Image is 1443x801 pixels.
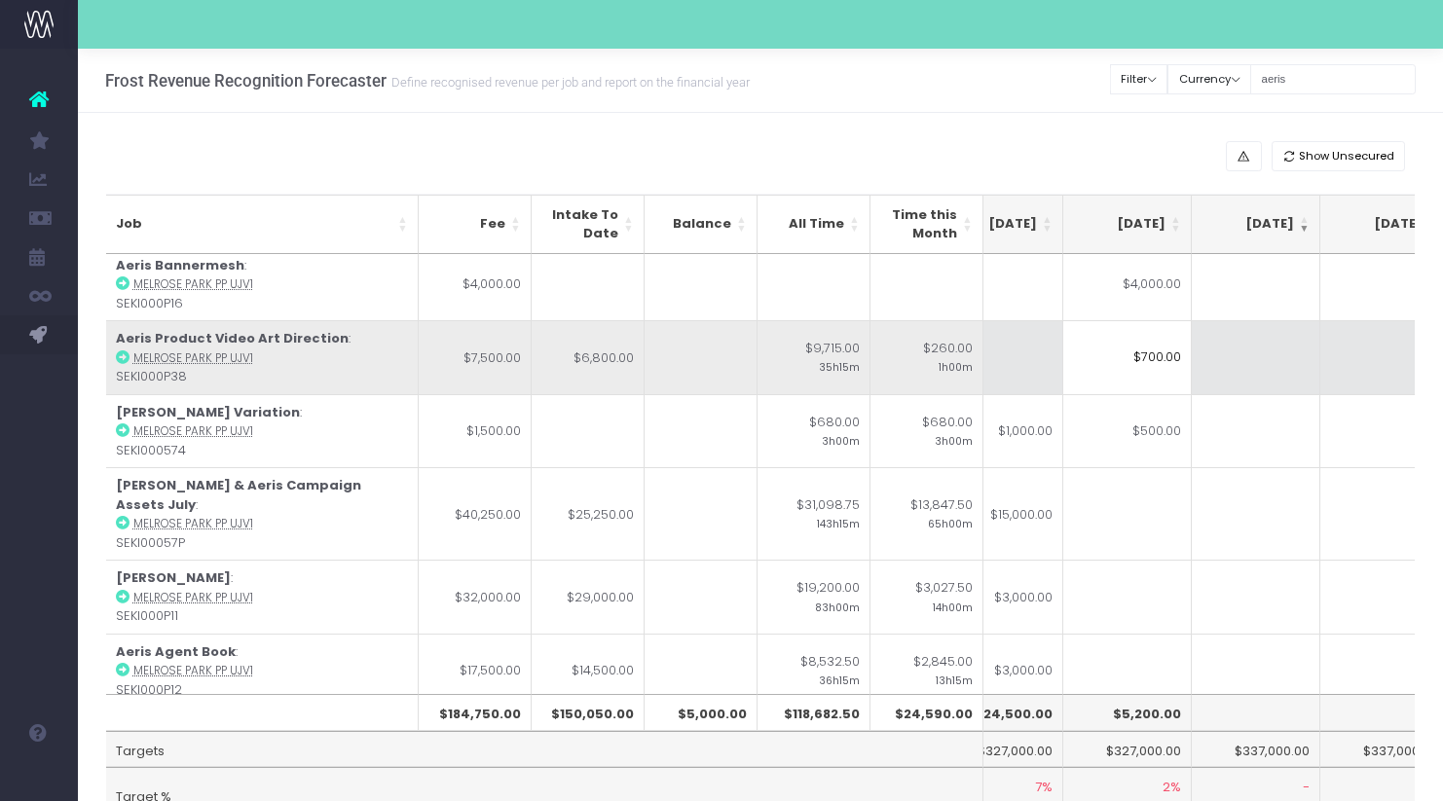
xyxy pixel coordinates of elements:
strong: Aeris Agent Book [116,642,236,661]
td: $680.00 [870,394,983,468]
small: Define recognised revenue per job and report on the financial year [387,71,750,91]
abbr: Melrose Park PP UJV1 [133,423,253,439]
th: $118,682.50 [758,694,870,731]
abbr: Melrose Park PP UJV1 [133,350,253,366]
td: $13,847.50 [870,467,983,560]
td: $4,000.00 [1063,248,1192,321]
td: : SEKI000P11 [106,560,419,634]
td: Targets [106,731,983,768]
td: $3,000.00 [935,560,1063,634]
small: 1h00m [939,357,973,375]
small: 36h15m [819,671,860,688]
th: Aug 25: activate to sort column ascending [935,195,1063,254]
button: Currency [1167,64,1251,94]
small: 3h00m [935,431,973,449]
th: All Time: activate to sort column ascending [758,195,870,254]
th: Balance: activate to sort column ascending [645,195,758,254]
th: Sep 25: activate to sort column ascending [1063,195,1192,254]
td: $17,500.00 [419,634,532,708]
th: $5,200.00 [1063,694,1192,731]
span: - [1303,778,1310,797]
td: $6,800.00 [532,320,645,394]
th: $24,590.00 [870,694,983,731]
td: $337,000.00 [1192,731,1320,768]
strong: [PERSON_NAME] & Aeris Campaign Assets July [116,476,361,514]
img: images/default_profile_image.png [24,762,54,791]
abbr: Melrose Park PP UJV1 [133,276,253,292]
th: $150,050.00 [532,694,645,731]
th: $24,500.00 [935,694,1063,731]
td: $31,098.75 [758,467,870,560]
button: Filter [1110,64,1168,94]
td: $1,500.00 [419,394,532,468]
td: $15,000.00 [935,467,1063,560]
td: $3,027.50 [870,560,983,634]
td: $3,000.00 [935,634,1063,708]
h3: Frost Revenue Recognition Forecaster [105,71,750,91]
span: Show Unsecured [1299,148,1394,164]
span: 7% [1035,778,1053,797]
td: $25,250.00 [532,467,645,560]
th: $5,000.00 [645,694,758,731]
abbr: Melrose Park PP UJV1 [133,590,253,605]
small: 143h15m [817,514,860,531]
th: Oct 25: activate to sort column ascending [1192,195,1320,254]
td: $680.00 [758,394,870,468]
td: : SEKI000P12 [106,634,419,708]
abbr: Melrose Park PP UJV1 [133,663,253,678]
td: : SEKI000P16 [106,248,419,321]
td: $14,500.00 [532,634,645,708]
td: : SEKI000P38 [106,320,419,394]
td: $29,000.00 [532,560,645,634]
strong: [PERSON_NAME] [116,568,231,587]
strong: [PERSON_NAME] Variation [116,403,300,421]
td: $327,000.00 [935,731,1063,768]
small: 65h00m [928,514,973,531]
td: $7,500.00 [419,320,532,394]
small: 35h15m [819,357,860,375]
small: 13h15m [936,671,973,688]
small: 3h00m [822,431,860,449]
span: 2% [1163,778,1181,797]
th: Fee: activate to sort column ascending [419,195,532,254]
td: $32,000.00 [419,560,532,634]
input: Search... [1250,64,1416,94]
td: $327,000.00 [1063,731,1192,768]
th: Job: activate to sort column ascending [106,195,419,254]
th: $184,750.00 [419,694,532,731]
th: Time this Month: activate to sort column ascending [870,195,983,254]
td: $260.00 [870,320,983,394]
td: $2,845.00 [870,634,983,708]
td: : SEKI000574 [106,394,419,468]
td: $500.00 [1063,394,1192,468]
button: Show Unsecured [1272,141,1406,171]
td: $4,000.00 [419,248,532,321]
strong: Aeris Bannermesh [116,256,244,274]
td: $8,532.50 [758,634,870,708]
small: 83h00m [815,598,860,615]
small: 14h00m [933,598,973,615]
td: $40,250.00 [419,467,532,560]
td: $9,715.00 [758,320,870,394]
td: $1,000.00 [935,394,1063,468]
strong: Aeris Product Video Art Direction [116,329,349,347]
abbr: Melrose Park PP UJV1 [133,516,253,531]
th: Intake To Date: activate to sort column ascending [532,195,645,254]
td: $19,200.00 [758,560,870,634]
td: : SEKI00057P [106,467,419,560]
